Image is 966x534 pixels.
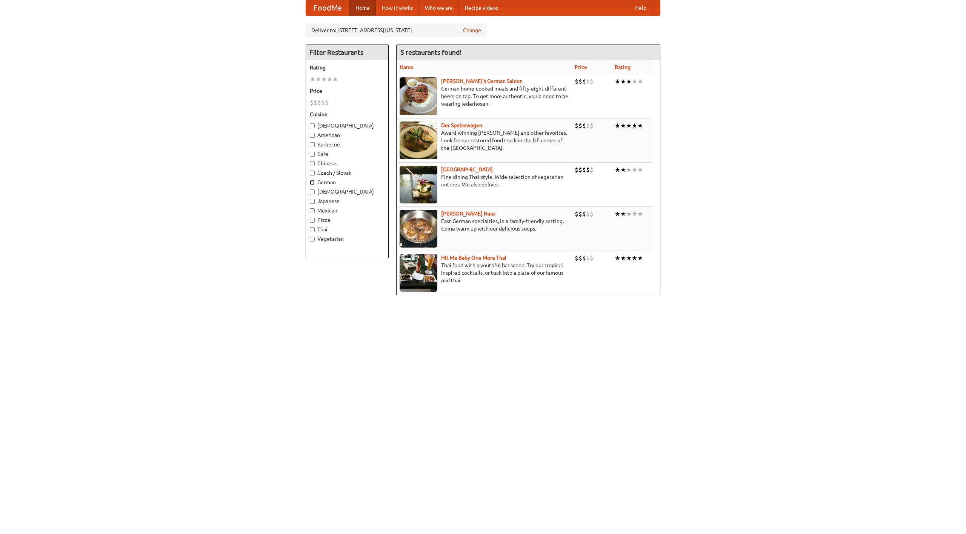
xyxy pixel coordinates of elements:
label: Cafe [310,150,385,158]
a: FoodMe [306,0,349,15]
li: $ [314,98,317,107]
li: $ [317,98,321,107]
label: Japanese [310,197,385,205]
li: $ [590,166,594,174]
img: speisewagen.jpg [400,122,437,159]
input: Cafe [310,152,315,157]
label: Mexican [310,207,385,214]
input: Pizza [310,218,315,223]
li: ★ [332,75,338,83]
li: $ [582,210,586,218]
li: ★ [321,75,327,83]
input: [DEMOGRAPHIC_DATA] [310,189,315,194]
img: satay.jpg [400,166,437,203]
img: kohlhaus.jpg [400,210,437,248]
li: $ [586,166,590,174]
li: $ [575,122,578,130]
li: ★ [637,77,643,86]
input: German [310,180,315,185]
label: Vegetarian [310,235,385,243]
li: $ [590,210,594,218]
li: ★ [632,122,637,130]
h5: Cuisine [310,111,385,118]
li: $ [578,77,582,86]
p: Thai food with a youthful bar scene. Try our tropical inspired cocktails, or tuck into a plate of... [400,262,569,284]
li: ★ [637,210,643,218]
p: Fine dining Thai-style. Wide selection of vegetarian entrées. We also deliver. [400,173,569,188]
input: Vegetarian [310,237,315,242]
input: [DEMOGRAPHIC_DATA] [310,123,315,128]
a: Price [575,64,587,70]
input: Thai [310,227,315,232]
input: Barbecue [310,142,315,147]
li: ★ [620,122,626,130]
li: ★ [615,210,620,218]
li: ★ [632,77,637,86]
a: Name [400,64,414,70]
li: ★ [315,75,321,83]
a: Home [349,0,376,15]
li: $ [586,122,590,130]
h4: Filter Restaurants [306,45,388,60]
li: ★ [626,77,632,86]
li: ★ [327,75,332,83]
li: $ [575,254,578,262]
img: babythai.jpg [400,254,437,292]
label: Czech / Slovak [310,169,385,177]
li: ★ [615,122,620,130]
li: $ [582,254,586,262]
input: American [310,133,315,138]
p: Award-winning [PERSON_NAME] and other favorites. Look for our restored food truck in the NE corne... [400,129,569,152]
a: Der Speisewagen [441,122,482,128]
label: [DEMOGRAPHIC_DATA] [310,122,385,129]
input: Chinese [310,161,315,166]
li: $ [575,166,578,174]
li: ★ [626,254,632,262]
li: ★ [620,77,626,86]
input: Czech / Slovak [310,171,315,175]
li: ★ [626,210,632,218]
ng-pluralize: 5 restaurants found! [400,49,461,56]
li: $ [586,77,590,86]
li: $ [325,98,329,107]
a: Hit Me Baby One More Thai [441,255,506,261]
p: East German specialties, in a family-friendly setting. Come warm up with our delicious soups. [400,217,569,232]
li: $ [578,122,582,130]
li: ★ [615,254,620,262]
label: Chinese [310,160,385,167]
li: $ [575,210,578,218]
label: Barbecue [310,141,385,148]
li: $ [586,254,590,262]
li: ★ [620,254,626,262]
li: $ [590,77,594,86]
b: [PERSON_NAME]'s German Saloon [441,78,523,84]
a: [GEOGRAPHIC_DATA] [441,166,493,172]
li: ★ [620,166,626,174]
li: ★ [626,122,632,130]
p: German home-cooked meals and fifty-eight different beers on tap. To get more authentic, you'd nee... [400,85,569,108]
a: How it works [376,0,419,15]
li: $ [582,77,586,86]
label: [DEMOGRAPHIC_DATA] [310,188,385,195]
a: Change [463,26,481,34]
input: Mexican [310,208,315,213]
label: American [310,131,385,139]
a: Who we are [419,0,459,15]
li: ★ [632,210,637,218]
h5: Rating [310,64,385,71]
li: $ [578,210,582,218]
li: $ [582,166,586,174]
a: [PERSON_NAME] Haus [441,211,495,217]
li: ★ [626,166,632,174]
li: ★ [637,122,643,130]
li: $ [590,122,594,130]
a: Recipe videos [459,0,504,15]
li: $ [590,254,594,262]
li: ★ [615,166,620,174]
li: ★ [632,166,637,174]
a: Rating [615,64,631,70]
li: ★ [310,75,315,83]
